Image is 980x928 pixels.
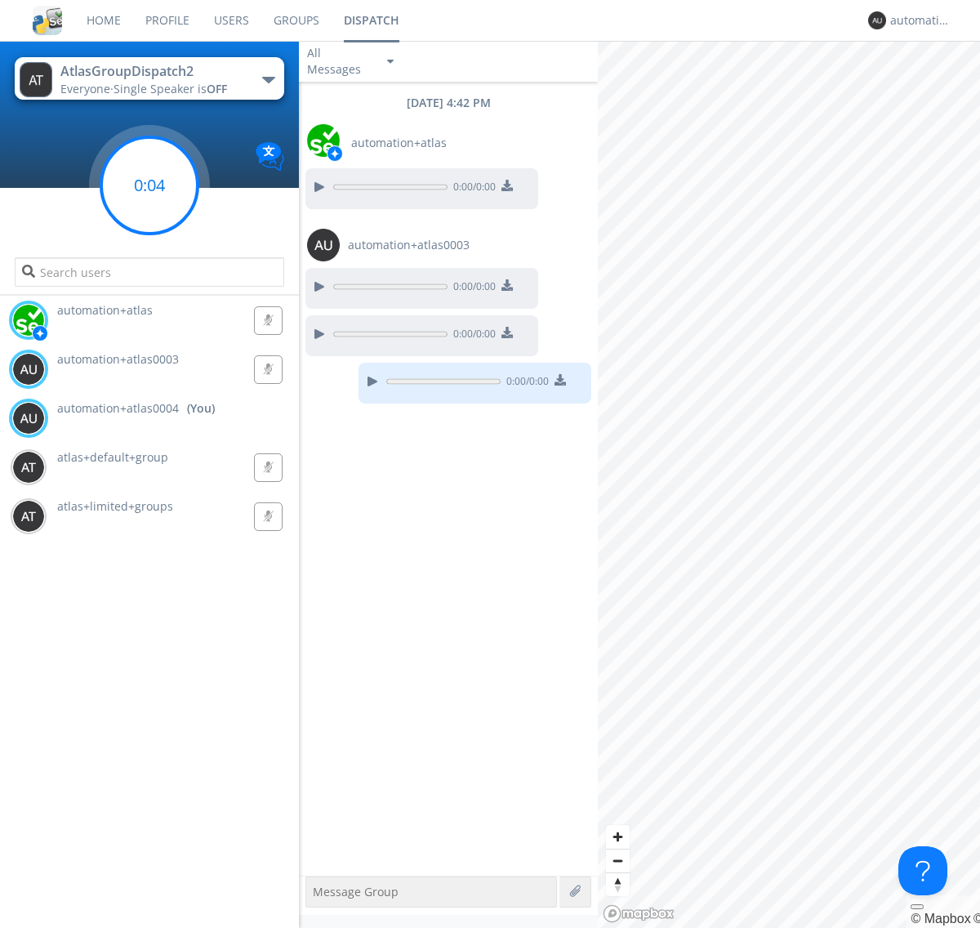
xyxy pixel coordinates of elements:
a: Mapbox [911,912,970,926]
span: automation+atlas [351,135,447,151]
span: automation+atlas0003 [348,237,470,253]
span: automation+atlas0004 [57,400,179,417]
span: 0:00 / 0:00 [448,279,496,297]
input: Search users [15,257,283,287]
div: (You) [187,400,215,417]
span: Reset bearing to north [606,873,630,896]
img: Translation enabled [256,142,284,171]
div: automation+atlas0004 [890,12,951,29]
img: 373638.png [307,229,340,261]
img: 373638.png [12,451,45,484]
img: d2d01cd9b4174d08988066c6d424eccd [307,124,340,157]
img: 373638.png [12,500,45,533]
img: caret-down-sm.svg [387,60,394,64]
img: d2d01cd9b4174d08988066c6d424eccd [12,304,45,337]
span: 0:00 / 0:00 [501,374,549,392]
span: atlas+default+group [57,449,168,465]
img: cddb5a64eb264b2086981ab96f4c1ba7 [33,6,62,35]
img: download media button [555,374,566,386]
div: [DATE] 4:42 PM [299,95,598,111]
button: Zoom in [606,825,630,849]
div: All Messages [307,45,372,78]
img: 373638.png [12,402,45,435]
button: Reset bearing to north [606,872,630,896]
iframe: Toggle Customer Support [898,846,947,895]
img: download media button [501,180,513,191]
img: download media button [501,327,513,338]
span: 0:00 / 0:00 [448,327,496,345]
span: 0:00 / 0:00 [448,180,496,198]
div: Everyone · [60,81,244,97]
span: atlas+limited+groups [57,498,173,514]
img: 373638.png [20,62,52,97]
span: OFF [207,81,227,96]
button: AtlasGroupDispatch2Everyone·Single Speaker isOFF [15,57,283,100]
button: Zoom out [606,849,630,872]
a: Mapbox logo [603,904,675,923]
img: 373638.png [868,11,886,29]
img: 373638.png [12,353,45,386]
img: download media button [501,279,513,291]
span: automation+atlas [57,302,153,318]
div: AtlasGroupDispatch2 [60,62,244,81]
span: Single Speaker is [114,81,227,96]
button: Toggle attribution [911,904,924,909]
span: automation+atlas0003 [57,351,179,367]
